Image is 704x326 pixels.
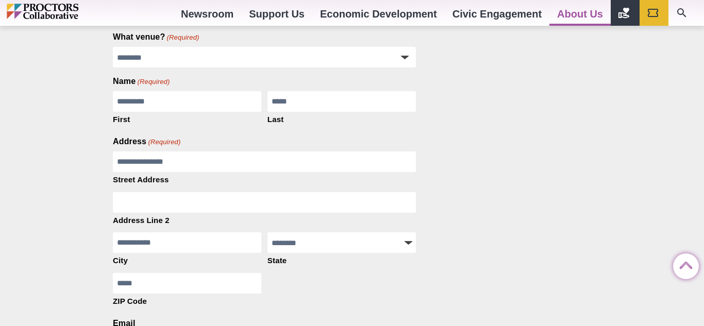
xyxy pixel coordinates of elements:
label: City [113,253,261,266]
legend: Address [113,136,180,147]
label: Street Address [113,172,416,185]
label: ZIP Code [113,294,261,307]
label: Address Line 2 [113,213,416,226]
span: (Required) [137,77,170,87]
label: First [113,112,261,125]
label: What venue? [113,31,199,43]
span: (Required) [166,33,199,42]
legend: Name [113,76,170,87]
img: Proctors logo [7,4,123,19]
label: Last [267,112,416,125]
a: Back to Top [673,254,694,274]
span: (Required) [147,138,181,147]
label: State [267,253,416,266]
